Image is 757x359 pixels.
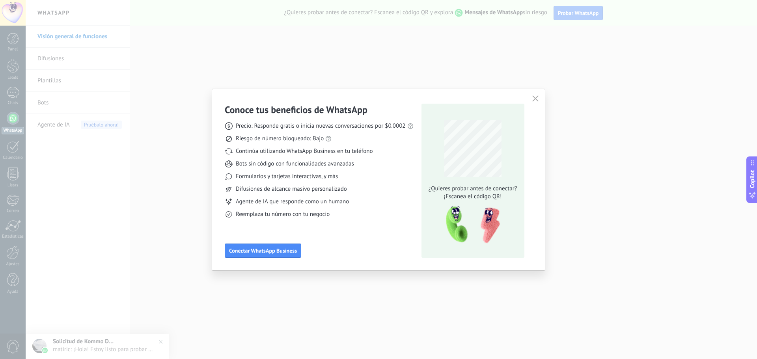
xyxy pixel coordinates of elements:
[225,104,367,116] h3: Conoce tus beneficios de WhatsApp
[426,185,519,193] span: ¿Quieres probar antes de conectar?
[236,135,324,143] span: Riesgo de número bloqueado: Bajo
[426,193,519,201] span: ¡Escanea el código QR!
[748,170,756,188] span: Copilot
[236,173,338,180] span: Formularios y tarjetas interactivas, y más
[236,198,349,206] span: Agente de IA que responde como un humano
[439,204,502,246] img: qr-pic-1x.png
[229,248,297,253] span: Conectar WhatsApp Business
[225,244,301,258] button: Conectar WhatsApp Business
[236,210,330,218] span: Reemplaza tu número con tu negocio
[236,147,373,155] span: Continúa utilizando WhatsApp Business en tu teléfono
[236,122,406,130] span: Precio: Responde gratis o inicia nuevas conversaciones por $0.0002
[236,185,347,193] span: Difusiones de alcance masivo personalizado
[236,160,354,168] span: Bots sin código con funcionalidades avanzadas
